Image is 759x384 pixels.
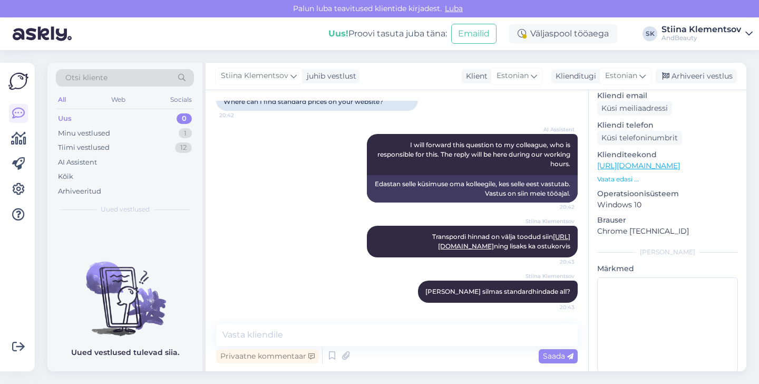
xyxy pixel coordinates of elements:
[661,25,753,42] a: Stiina KlementsovAndBeauty
[543,351,573,361] span: Saada
[643,26,657,41] div: SK
[535,258,575,266] span: 20:43
[58,142,110,153] div: Tiimi vestlused
[656,69,737,83] div: Arhiveeri vestlus
[597,199,738,210] p: Windows 10
[442,4,466,13] span: Luba
[597,161,680,170] a: [URL][DOMAIN_NAME]
[535,303,575,311] span: 20:43
[303,71,356,82] div: juhib vestlust
[661,34,741,42] div: AndBeauty
[216,349,319,363] div: Privaatne kommentaar
[509,24,617,43] div: Väljaspool tööaega
[175,142,192,153] div: 12
[535,203,575,211] span: 20:42
[219,111,259,119] span: 20:42
[109,93,128,107] div: Web
[597,149,738,160] p: Klienditeekond
[71,347,179,358] p: Uued vestlused tulevad siia.
[377,141,572,168] span: I will forward this question to my colleague, who is responsible for this. The reply will be here...
[328,27,447,40] div: Proovi tasuta juba täna:
[56,93,68,107] div: All
[328,28,348,39] b: Uus!
[526,272,575,280] span: Stiina Klementsov
[597,101,672,116] div: Küsi meiliaadressi
[597,215,738,226] p: Brauser
[597,90,738,101] p: Kliendi email
[451,24,497,44] button: Emailid
[597,247,738,257] div: [PERSON_NAME]
[497,70,529,82] span: Estonian
[597,226,738,237] p: Chrome [TECHNICAL_ID]
[661,25,741,34] div: Stiina Klementsov
[462,71,488,82] div: Klient
[432,233,570,250] span: Transpordi hinnad on välja toodud siin ning lisaks ka ostukorvis
[551,71,596,82] div: Klienditugi
[597,188,738,199] p: Operatsioonisüsteem
[597,131,682,145] div: Küsi telefoninumbrit
[367,175,578,203] div: Edastan selle küsimuse oma kolleegile, kes selle eest vastutab. Vastus on siin meie tööajal.
[58,157,97,168] div: AI Assistent
[526,217,575,225] span: Stiina Klementsov
[65,72,108,83] span: Otsi kliente
[597,263,738,274] p: Märkmed
[597,175,738,184] p: Vaata edasi ...
[47,243,202,338] img: No chats
[58,186,101,197] div: Arhiveeritud
[58,113,72,124] div: Uus
[221,70,288,82] span: Stiina Klementsov
[168,93,194,107] div: Socials
[179,128,192,139] div: 1
[58,171,73,182] div: Kõik
[425,287,570,295] span: [PERSON_NAME] silmas standardhindade all?
[216,93,418,111] div: Where can I find standard prices on your website?
[535,126,575,133] span: AI Assistent
[58,128,110,139] div: Minu vestlused
[101,205,150,214] span: Uued vestlused
[605,70,637,82] span: Estonian
[8,71,28,91] img: Askly Logo
[597,120,738,131] p: Kliendi telefon
[177,113,192,124] div: 0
